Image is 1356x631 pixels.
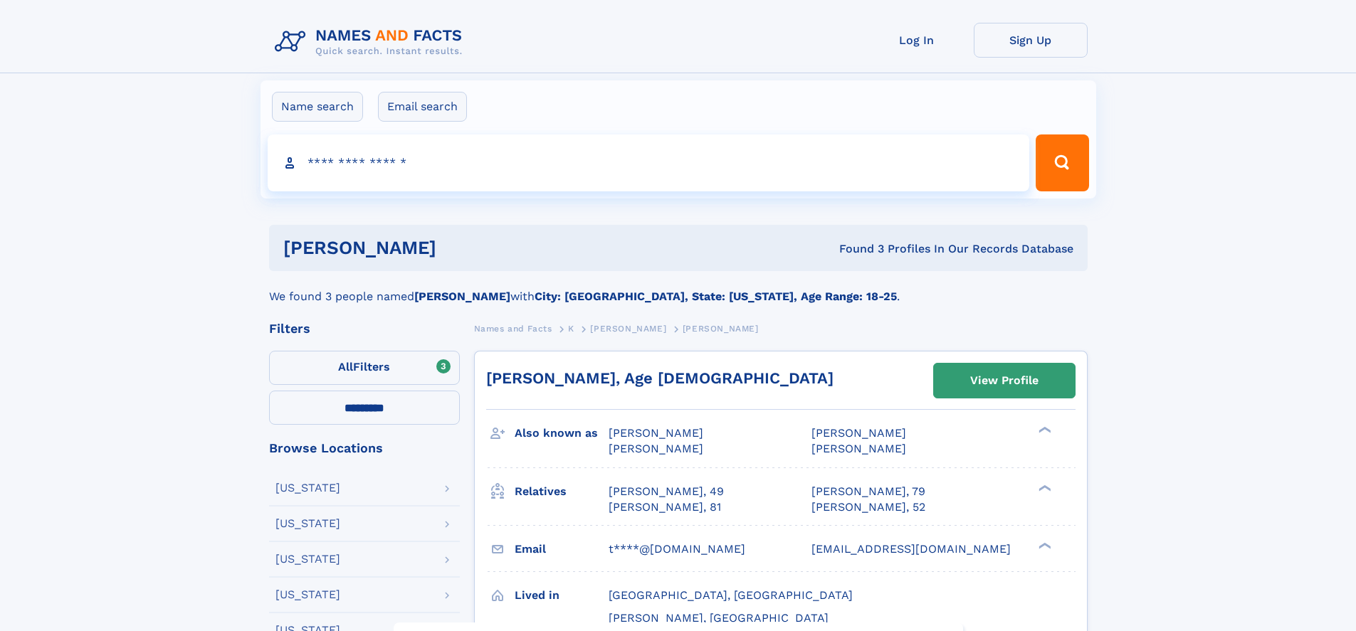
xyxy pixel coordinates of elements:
[1035,425,1052,435] div: ❯
[609,484,724,499] a: [PERSON_NAME], 49
[609,442,703,455] span: [PERSON_NAME]
[811,426,906,440] span: [PERSON_NAME]
[568,319,574,337] a: K
[515,537,609,561] h3: Email
[378,92,467,122] label: Email search
[515,421,609,445] h3: Also known as
[275,518,340,529] div: [US_STATE]
[934,364,1075,398] a: View Profile
[1035,541,1052,550] div: ❯
[486,369,834,387] a: [PERSON_NAME], Age [DEMOGRAPHIC_DATA]
[970,364,1039,397] div: View Profile
[590,324,666,334] span: [PERSON_NAME]
[811,542,1011,556] span: [EMAIL_ADDRESS][DOMAIN_NAME]
[811,442,906,455] span: [PERSON_NAME]
[272,92,363,122] label: Name search
[609,588,853,602] span: [GEOGRAPHIC_DATA], [GEOGRAPHIC_DATA]
[638,241,1073,257] div: Found 3 Profiles In Our Records Database
[275,553,340,565] div: [US_STATE]
[568,324,574,334] span: K
[268,134,1030,191] input: search input
[683,324,759,334] span: [PERSON_NAME]
[283,239,638,257] h1: [PERSON_NAME]
[269,23,474,61] img: Logo Names and Facts
[474,319,552,337] a: Names and Facts
[1035,483,1052,492] div: ❯
[535,290,897,303] b: City: [GEOGRAPHIC_DATA], State: [US_STATE], Age Range: 18-25
[269,271,1088,305] div: We found 3 people named with .
[275,482,340,494] div: [US_STATE]
[1036,134,1088,191] button: Search Button
[275,589,340,600] div: [US_STATE]
[269,322,460,335] div: Filters
[811,484,925,499] a: [PERSON_NAME], 79
[515,583,609,608] h3: Lived in
[338,360,353,373] span: All
[609,499,721,515] a: [PERSON_NAME], 81
[590,319,666,337] a: [PERSON_NAME]
[609,426,703,440] span: [PERSON_NAME]
[811,499,925,515] a: [PERSON_NAME], 52
[609,611,829,625] span: [PERSON_NAME], [GEOGRAPHIC_DATA]
[860,23,974,58] a: Log In
[269,442,460,455] div: Browse Locations
[269,351,460,385] label: Filters
[515,479,609,504] h3: Relatives
[974,23,1088,58] a: Sign Up
[414,290,510,303] b: [PERSON_NAME]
